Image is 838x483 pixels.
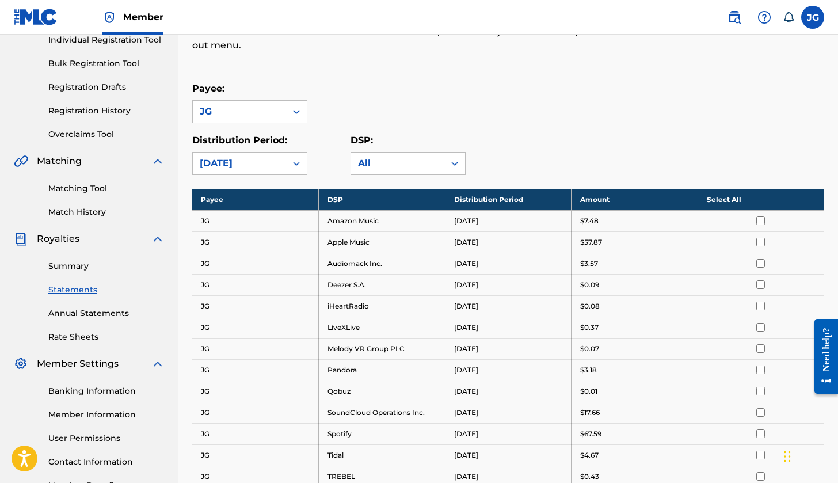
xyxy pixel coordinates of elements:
td: [DATE] [445,317,572,338]
p: $3.18 [580,365,597,375]
th: Amount [572,189,698,210]
a: Member Information [48,409,165,421]
p: $57.87 [580,237,602,248]
div: [DATE] [200,157,279,170]
td: [DATE] [445,295,572,317]
td: JG [192,274,319,295]
td: LiveXLive [319,317,445,338]
img: expand [151,357,165,371]
div: JG [200,105,279,119]
td: JG [192,295,319,317]
a: Summary [48,260,165,272]
iframe: Resource Center [806,307,838,406]
a: Matching Tool [48,182,165,195]
a: Individual Registration Tool [48,34,165,46]
td: JG [192,338,319,359]
td: Pandora [319,359,445,381]
td: JG [192,381,319,402]
p: $0.37 [580,322,599,333]
div: Notifications [783,12,794,23]
div: Help [753,6,776,29]
a: Contact Information [48,456,165,468]
img: help [757,10,771,24]
p: $3.57 [580,258,598,269]
p: $0.09 [580,280,599,290]
a: Registration Drafts [48,81,165,93]
a: Registration History [48,105,165,117]
a: Bulk Registration Tool [48,58,165,70]
th: Select All [698,189,824,210]
td: iHeartRadio [319,295,445,317]
p: $67.59 [580,429,601,439]
img: MLC Logo [14,9,58,25]
td: JG [192,444,319,466]
img: expand [151,232,165,246]
th: Payee [192,189,319,210]
td: JG [192,231,319,253]
img: expand [151,154,165,168]
p: $0.43 [580,471,599,482]
td: Audiomack Inc. [319,253,445,274]
label: DSP: [351,135,373,146]
img: Member Settings [14,357,28,371]
td: Melody VR Group PLC [319,338,445,359]
a: Public Search [723,6,746,29]
td: Tidal [319,444,445,466]
span: Member Settings [37,357,119,371]
td: JG [192,402,319,423]
img: Royalties [14,232,28,246]
p: $0.01 [580,386,597,397]
th: Distribution Period [445,189,572,210]
p: $0.08 [580,301,600,311]
p: $4.67 [580,450,599,461]
th: DSP [319,189,445,210]
td: Apple Music [319,231,445,253]
span: Royalties [37,232,79,246]
td: [DATE] [445,402,572,423]
td: Amazon Music [319,210,445,231]
p: $0.07 [580,344,599,354]
p: Scroll to the bottom and click , then select your download options from the slide-out menu. [192,25,679,52]
p: $7.48 [580,216,599,226]
a: Match History [48,206,165,218]
td: JG [192,317,319,338]
td: [DATE] [445,423,572,444]
td: [DATE] [445,381,572,402]
iframe: Chat Widget [780,428,838,483]
td: [DATE] [445,444,572,466]
div: Drag [784,439,791,474]
td: [DATE] [445,274,572,295]
span: Member [123,10,163,24]
img: search [727,10,741,24]
label: Distribution Period: [192,135,287,146]
a: Rate Sheets [48,331,165,343]
div: User Menu [801,6,824,29]
a: User Permissions [48,432,165,444]
td: JG [192,253,319,274]
td: Qobuz [319,381,445,402]
td: JG [192,423,319,444]
a: Annual Statements [48,307,165,320]
div: All [358,157,437,170]
td: JG [192,359,319,381]
img: Top Rightsholder [102,10,116,24]
td: SoundCloud Operations Inc. [319,402,445,423]
td: [DATE] [445,359,572,381]
p: $17.66 [580,408,600,418]
td: [DATE] [445,253,572,274]
a: Banking Information [48,385,165,397]
img: Matching [14,154,28,168]
td: Deezer S.A. [319,274,445,295]
td: Spotify [319,423,445,444]
td: [DATE] [445,210,572,231]
td: [DATE] [445,338,572,359]
td: JG [192,210,319,231]
td: [DATE] [445,231,572,253]
a: Overclaims Tool [48,128,165,140]
a: Statements [48,284,165,296]
span: Matching [37,154,82,168]
label: Payee: [192,83,224,94]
